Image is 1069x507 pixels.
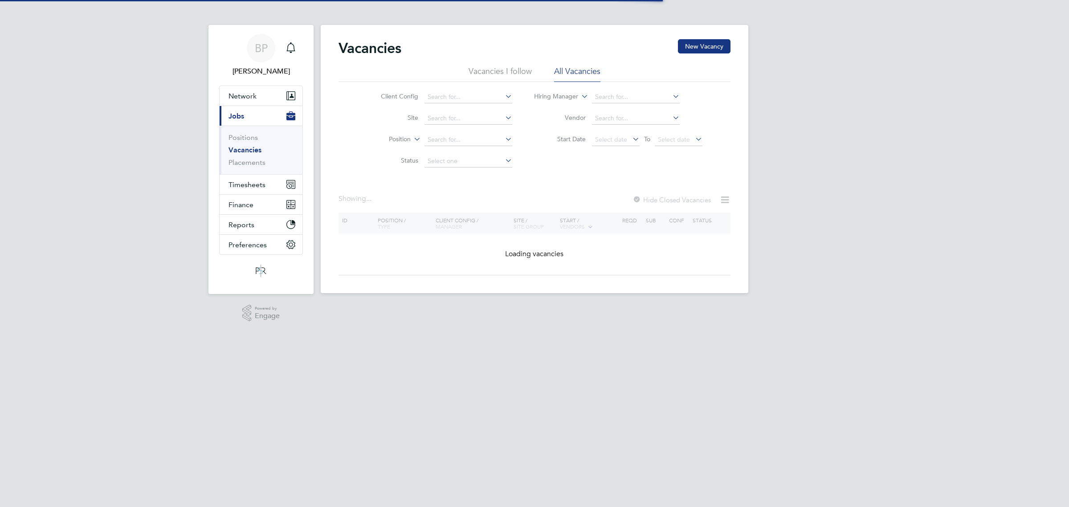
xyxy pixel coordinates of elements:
[228,221,254,229] span: Reports
[534,114,586,122] label: Vendor
[242,305,280,322] a: Powered byEngage
[678,39,730,53] button: New Vacancy
[592,112,680,125] input: Search for...
[595,135,627,143] span: Select date
[632,196,711,204] label: Hide Closed Vacancies
[228,241,267,249] span: Preferences
[592,91,680,103] input: Search for...
[367,114,418,122] label: Site
[219,66,303,77] span: Ben Perkin
[359,135,411,144] label: Position
[228,180,265,189] span: Timesheets
[527,92,578,101] label: Hiring Manager
[208,25,314,294] nav: Main navigation
[220,235,302,254] button: Preferences
[367,156,418,164] label: Status
[228,200,253,209] span: Finance
[424,91,512,103] input: Search for...
[253,264,269,278] img: psrsolutions-logo-retina.png
[228,133,258,142] a: Positions
[339,39,401,57] h2: Vacancies
[228,146,261,154] a: Vacancies
[424,112,512,125] input: Search for...
[424,155,512,168] input: Select one
[219,264,303,278] a: Go to home page
[367,92,418,100] label: Client Config
[219,34,303,77] a: BP[PERSON_NAME]
[339,194,373,204] div: Showing
[220,215,302,234] button: Reports
[469,66,532,82] li: Vacancies I follow
[554,66,600,82] li: All Vacancies
[255,312,280,320] span: Engage
[255,305,280,312] span: Powered by
[366,194,371,203] span: ...
[424,134,512,146] input: Search for...
[534,135,586,143] label: Start Date
[255,42,268,54] span: BP
[220,195,302,214] button: Finance
[641,133,653,145] span: To
[220,175,302,194] button: Timesheets
[658,135,690,143] span: Select date
[220,86,302,106] button: Network
[220,126,302,174] div: Jobs
[228,158,265,167] a: Placements
[228,92,257,100] span: Network
[220,106,302,126] button: Jobs
[228,112,244,120] span: Jobs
